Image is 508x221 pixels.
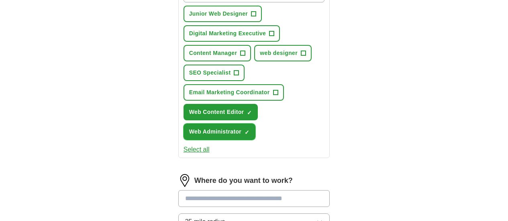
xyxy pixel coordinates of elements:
[184,104,258,120] button: Web Content Editor✓
[189,88,270,97] span: Email Marketing Coordinator
[194,175,293,186] label: Where do you want to work?
[189,10,248,18] span: Junior Web Designer
[178,174,191,187] img: location.png
[189,49,237,57] span: Content Manager
[254,45,312,61] button: web designer
[189,29,266,38] span: Digital Marketing Executive
[189,128,241,136] span: Web Administrator
[189,108,244,116] span: Web Content Editor
[245,129,249,136] span: ✓
[184,65,245,81] button: SEO Specialist
[260,49,298,57] span: web designer
[184,6,262,22] button: Junior Web Designer
[189,69,231,77] span: SEO Specialist
[184,25,280,42] button: Digital Marketing Executive
[184,45,251,61] button: Content Manager
[184,124,255,140] button: Web Administrator✓
[184,84,284,101] button: Email Marketing Coordinator
[184,145,210,154] button: Select all
[247,109,252,116] span: ✓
